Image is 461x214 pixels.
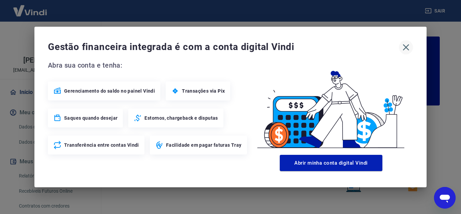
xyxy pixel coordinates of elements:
img: Good Billing [249,60,413,152]
span: Transações via Pix [182,88,225,94]
span: Abra sua conta e tenha: [48,60,249,71]
span: Gerenciamento do saldo no painel Vindi [64,88,155,94]
iframe: Botão para abrir a janela de mensagens, conversa em andamento [434,187,456,209]
span: Saques quando desejar [64,115,117,121]
span: Facilidade em pagar faturas Tray [166,142,242,148]
button: Abrir minha conta digital Vindi [280,155,382,171]
span: Estornos, chargeback e disputas [144,115,218,121]
span: Gestão financeira integrada é com a conta digital Vindi [48,40,399,54]
span: Transferência entre contas Vindi [64,142,139,148]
